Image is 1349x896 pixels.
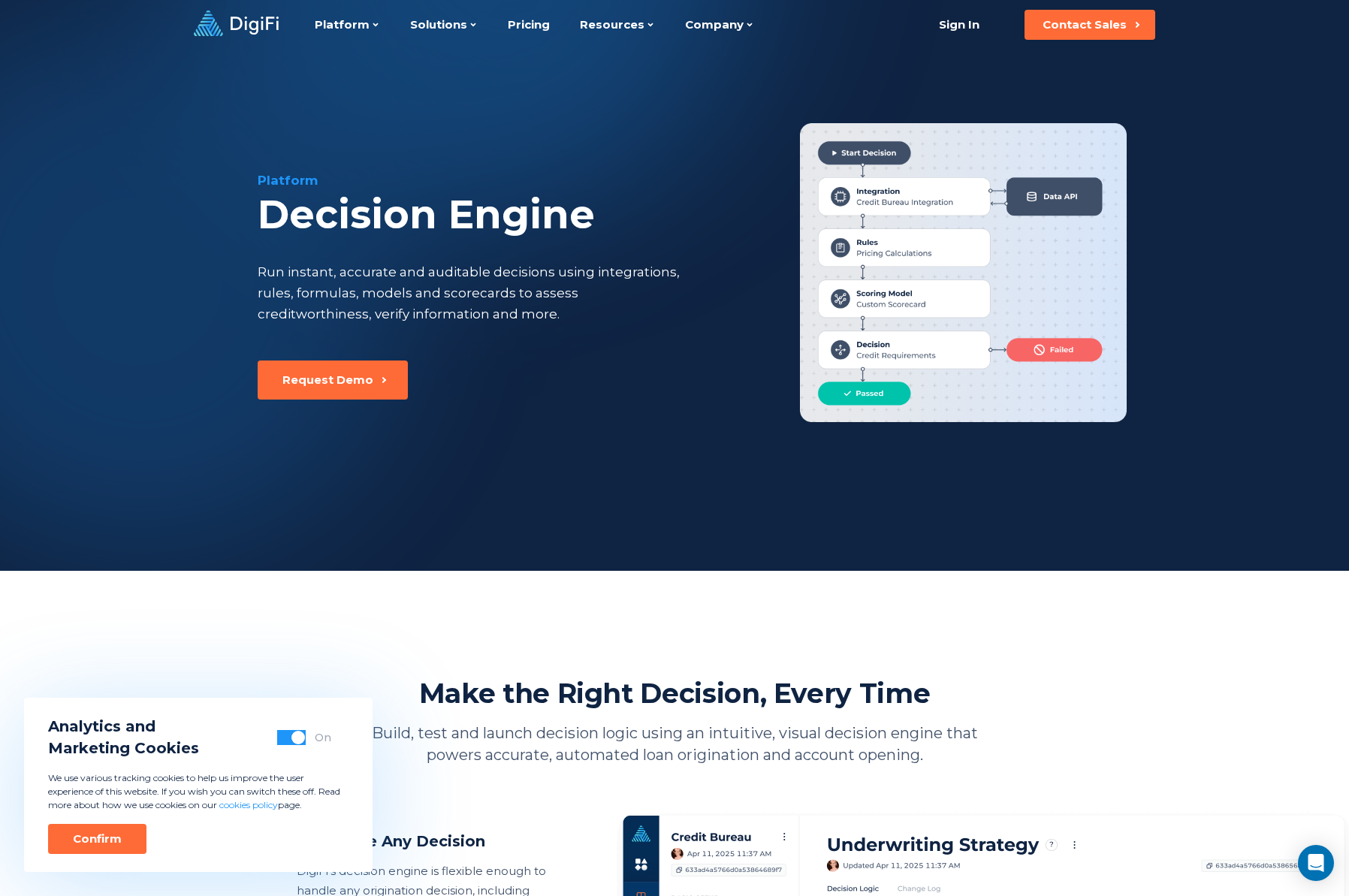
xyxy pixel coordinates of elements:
[1298,845,1334,881] div: Open Intercom Messenger
[282,373,373,388] div: Request Demo
[48,738,199,759] span: Marketing Cookies
[1025,10,1155,40] button: Contact Sales
[315,730,331,745] div: On
[258,361,408,400] button: Request Demo
[48,824,146,854] button: Confirm
[258,171,753,189] div: Platform
[219,799,278,810] a: cookies policy
[258,192,753,237] div: Decision Engine
[920,10,997,40] a: Sign In
[1043,17,1127,32] div: Contact Sales
[348,723,1001,766] p: Build, test and launch decision logic using an intuitive, visual decision engine that powers accu...
[297,831,549,852] div: Automate Any Decision
[258,261,684,324] div: Run instant, accurate and auditable decisions using integrations, rules, formulas, models and sco...
[48,771,349,812] p: We use various tracking cookies to help us improve the user experience of this website. If you wi...
[419,676,930,710] h2: Make the Right Decision, Every Time
[73,831,122,846] div: Confirm
[48,716,199,738] span: Analytics and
